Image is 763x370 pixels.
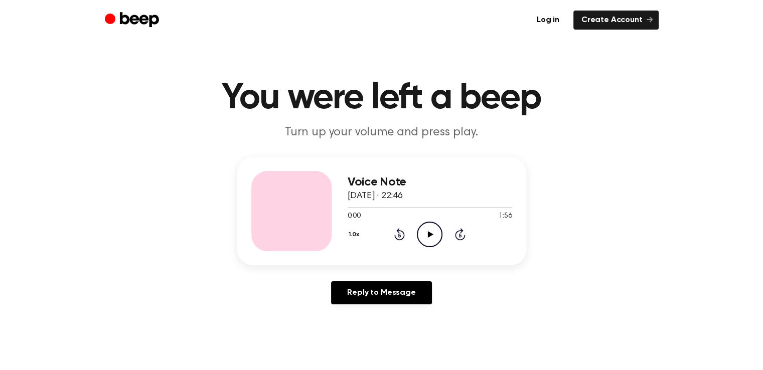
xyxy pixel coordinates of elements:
[189,124,574,141] p: Turn up your volume and press play.
[573,11,659,30] a: Create Account
[499,211,512,222] span: 1:56
[105,11,162,30] a: Beep
[348,175,512,189] h3: Voice Note
[125,80,639,116] h1: You were left a beep
[331,281,431,304] a: Reply to Message
[529,11,567,30] a: Log in
[348,226,363,243] button: 1.0x
[348,211,361,222] span: 0:00
[348,192,403,201] span: [DATE] · 22:46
